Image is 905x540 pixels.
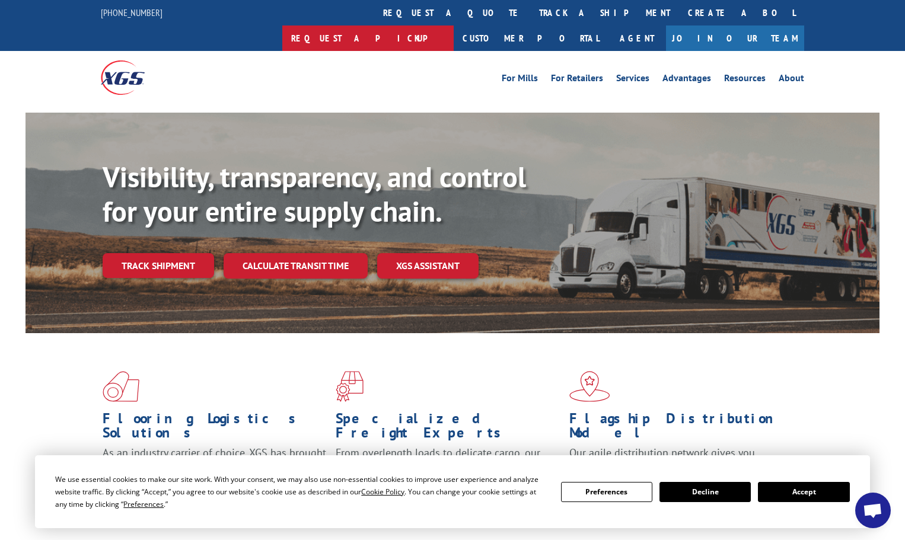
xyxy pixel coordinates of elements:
h1: Flooring Logistics Solutions [103,411,327,446]
h1: Flagship Distribution Model [569,411,794,446]
b: Visibility, transparency, and control for your entire supply chain. [103,158,526,229]
button: Accept [758,482,849,502]
a: Request a pickup [282,25,454,51]
a: Customer Portal [454,25,608,51]
h1: Specialized Freight Experts [336,411,560,446]
span: Preferences [123,499,164,509]
a: About [779,74,804,87]
a: Resources [724,74,766,87]
a: XGS ASSISTANT [377,253,479,279]
span: As an industry carrier of choice, XGS has brought innovation and dedication to flooring logistics... [103,446,326,488]
img: xgs-icon-focused-on-flooring-red [336,371,364,402]
a: Services [616,74,649,87]
a: [PHONE_NUMBER] [101,7,162,18]
div: Open chat [855,493,891,528]
img: xgs-icon-total-supply-chain-intelligence-red [103,371,139,402]
a: For Retailers [551,74,603,87]
a: Agent [608,25,666,51]
a: Calculate transit time [224,253,368,279]
span: Cookie Policy [361,487,404,497]
a: For Mills [502,74,538,87]
div: Cookie Consent Prompt [35,455,870,528]
a: Advantages [662,74,711,87]
div: We use essential cookies to make our site work. With your consent, we may also use non-essential ... [55,473,546,510]
p: From overlength loads to delicate cargo, our experienced staff knows the best way to move your fr... [336,446,560,499]
button: Preferences [561,482,652,502]
span: Our agile distribution network gives you nationwide inventory management on demand. [569,446,788,474]
a: Track shipment [103,253,214,278]
a: Join Our Team [666,25,804,51]
button: Decline [659,482,751,502]
img: xgs-icon-flagship-distribution-model-red [569,371,610,402]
